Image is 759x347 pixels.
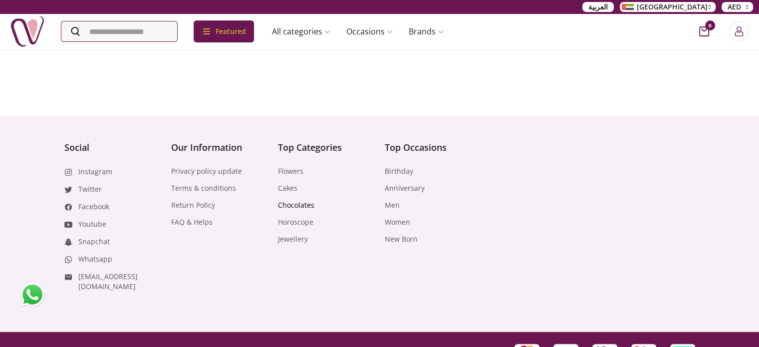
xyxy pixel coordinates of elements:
a: Instagram [78,167,112,177]
a: Youtube [78,219,106,229]
a: Occasions [338,21,401,41]
button: Login [729,21,749,41]
a: [EMAIL_ADDRESS][DOMAIN_NAME] [78,272,161,292]
a: New Born [385,234,418,244]
h4: Top Categories [278,140,375,154]
a: Return Policy [171,200,215,210]
a: Women [385,217,410,227]
a: Birthday [385,166,413,176]
button: cart-button [699,26,709,36]
img: whatsapp [20,282,45,307]
a: Terms & conditions [171,183,236,193]
a: Brands [401,21,452,41]
a: Privacy policy update [171,166,242,176]
a: Horoscope [278,217,313,227]
input: Search [61,21,177,41]
span: AED [728,2,741,12]
div: Featured [194,20,254,42]
a: Twitter [78,184,102,194]
a: Snapchat [78,237,110,247]
span: 0 [705,20,715,30]
a: Cakes [278,183,297,193]
h4: Top Occasions [385,140,482,154]
a: Anniversary [385,183,425,193]
img: Arabic_dztd3n.png [622,4,634,10]
a: Facebook [78,202,109,212]
img: Nigwa-uae-gifts [10,14,45,49]
button: [GEOGRAPHIC_DATA] [620,2,716,12]
span: العربية [588,2,608,12]
a: FAQ & Helps [171,217,213,227]
a: Whatsapp [78,254,112,264]
a: Flowers [278,166,303,176]
a: Chocolates [278,200,314,210]
a: All categories [264,21,338,41]
h4: Our Information [171,140,268,154]
h4: Social [64,140,161,154]
a: Men [385,200,400,210]
button: AED [722,2,753,12]
span: [GEOGRAPHIC_DATA] [637,2,708,12]
a: Jewellery [278,234,308,244]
